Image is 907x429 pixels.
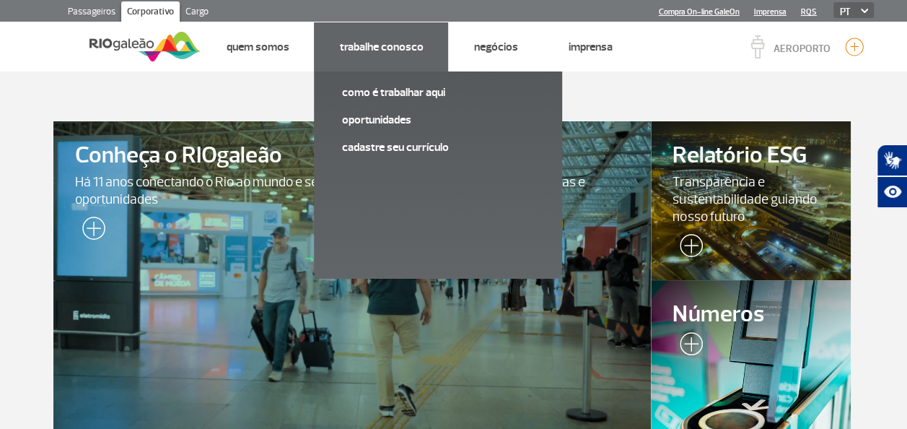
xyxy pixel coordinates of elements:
[75,173,630,208] span: Há 11 anos conectando o Rio ao mundo e sendo a porta de entrada para pessoas, culturas e oportuni...
[672,234,703,263] img: leia-mais
[877,176,907,208] button: Abrir recursos assistivos.
[774,44,831,54] p: AEROPORTO
[473,40,517,54] a: Negócios
[226,40,289,54] a: Quem Somos
[754,7,786,17] a: Imprensa
[339,40,423,54] a: Trabalhe Conosco
[341,112,535,128] a: Oportunidades
[341,139,535,155] a: Cadastre seu currículo
[659,7,740,17] a: Compra On-line GaleOn
[180,1,214,25] a: Cargo
[75,143,630,168] span: Conheça o RIOgaleão
[877,144,907,176] button: Abrir tradutor de língua de sinais.
[672,332,703,361] img: leia-mais
[651,121,850,280] a: Relatório ESGTransparência e sustentabilidade guiando nosso futuro
[877,144,907,208] div: Plugin de acessibilidade da Hand Talk.
[672,173,828,225] span: Transparência e sustentabilidade guiando nosso futuro
[341,84,535,100] a: Como é trabalhar aqui
[62,1,121,25] a: Passageiros
[121,1,180,25] a: Corporativo
[568,40,612,54] a: Imprensa
[672,302,828,327] span: Números
[672,143,828,168] span: Relatório ESG
[75,217,105,246] img: leia-mais
[801,7,817,17] a: RQS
